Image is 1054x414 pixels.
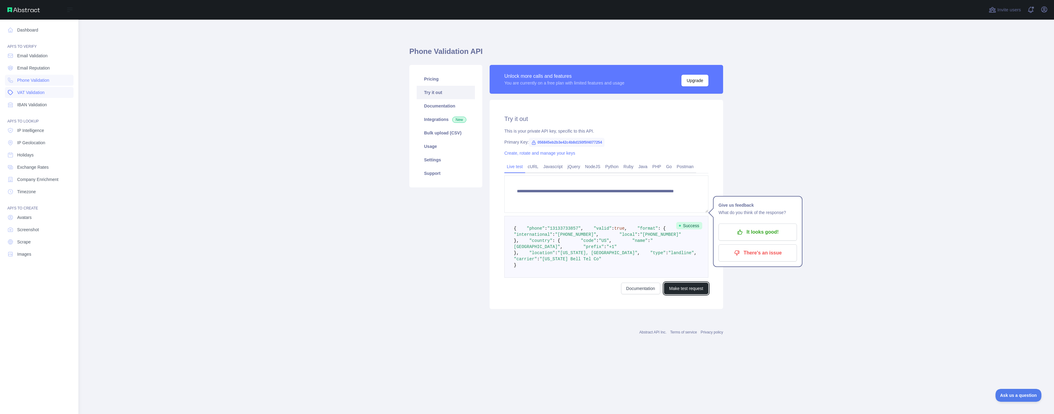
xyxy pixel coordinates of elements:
[596,232,599,237] span: ,
[17,164,49,170] span: Exchange Rates
[17,239,31,245] span: Scrape
[648,238,650,243] span: :
[504,115,708,123] h2: Try it out
[5,186,74,197] a: Timezone
[17,251,31,257] span: Images
[417,140,475,153] a: Usage
[614,226,625,231] span: true
[17,53,47,59] span: Email Validation
[552,232,555,237] span: :
[545,226,547,231] span: :
[624,226,627,231] span: ,
[5,24,74,36] a: Dashboard
[632,238,648,243] span: "name"
[17,176,59,183] span: Company Enrichment
[417,86,475,99] a: Try it out
[504,73,624,80] div: Unlock more calls and features
[668,250,694,255] span: "landline"
[5,99,74,110] a: IBAN Validation
[658,226,666,231] span: : {
[621,283,660,294] a: Documentation
[5,212,74,223] a: Avatars
[5,62,74,73] a: Email Reputation
[7,7,40,12] img: Abstract API
[619,232,637,237] span: "local"
[417,126,475,140] a: Bulk upload (CSV)
[674,162,696,171] a: Postman
[5,137,74,148] a: IP Geolocation
[718,201,797,209] h1: Give us feedback
[17,227,39,233] span: Screenshot
[504,162,525,171] a: Live test
[681,75,708,86] button: Upgrade
[609,238,612,243] span: ,
[593,226,612,231] span: "valid"
[514,257,537,262] span: "carrier"
[417,72,475,86] a: Pricing
[621,162,636,171] a: Ruby
[5,162,74,173] a: Exchange Rates
[547,226,581,231] span: "13133733857"
[5,149,74,160] a: Holidays
[514,238,519,243] span: },
[637,232,640,237] span: :
[504,80,624,86] div: You are currently on a free plan with limited features and usage
[5,198,74,211] div: API'S TO CREATE
[452,117,466,123] span: New
[604,244,606,249] span: :
[17,140,45,146] span: IP Geolocation
[5,50,74,61] a: Email Validation
[582,162,603,171] a: NodeJS
[664,283,708,294] button: Make test request
[409,47,723,61] h1: Phone Validation API
[599,238,609,243] span: "US"
[5,75,74,86] a: Phone Validation
[529,238,552,243] span: "country"
[718,209,797,216] p: What do you think of the response?
[541,162,565,171] a: Javascript
[664,162,674,171] a: Go
[995,389,1042,402] iframe: Toggle Customer Support
[17,189,36,195] span: Timezone
[988,5,1022,15] button: Invite users
[540,257,601,262] span: "[US_STATE] Bell Tel Co"
[417,153,475,167] a: Settings
[525,162,541,171] a: cURL
[529,138,605,147] span: 056845eb2b3e42c4b8d150f5f4077254
[552,238,560,243] span: : {
[514,232,552,237] span: "international"
[596,238,599,243] span: :
[666,250,668,255] span: :
[612,226,614,231] span: :
[583,244,604,249] span: "prefix"
[5,111,74,124] div: API'S TO LOOKUP
[670,330,697,334] a: Terms of service
[417,167,475,180] a: Support
[527,226,545,231] span: "phone"
[17,89,44,96] span: VAT Validation
[701,330,723,334] a: Privacy policy
[603,162,621,171] a: Python
[514,226,516,231] span: {
[637,226,658,231] span: "format"
[5,125,74,136] a: IP Intelligence
[5,236,74,247] a: Scrape
[504,128,708,134] div: This is your private API key, specific to this API.
[5,37,74,49] div: API'S TO VERIFY
[565,162,582,171] a: jQuery
[636,162,650,171] a: Java
[17,127,44,134] span: IP Intelligence
[639,330,667,334] a: Abstract API Inc.
[537,257,540,262] span: :
[581,238,596,243] span: "code"
[606,244,617,249] span: "+1"
[514,250,519,255] span: },
[17,102,47,108] span: IBAN Validation
[558,250,637,255] span: "[US_STATE], [GEOGRAPHIC_DATA]"
[637,250,640,255] span: ,
[5,249,74,260] a: Images
[5,224,74,235] a: Screenshot
[694,250,696,255] span: ,
[17,65,50,71] span: Email Reputation
[17,152,34,158] span: Holidays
